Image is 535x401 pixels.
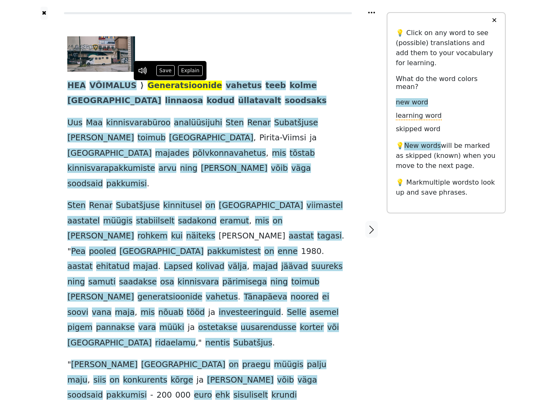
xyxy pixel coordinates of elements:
[271,163,288,174] span: võib
[138,292,202,302] span: generatsioonide
[106,118,171,128] span: kinnisvarabüroo
[228,261,247,272] span: välja
[93,375,106,386] span: siis
[67,246,71,257] span: "
[300,322,324,333] span: korter
[86,118,103,128] span: Maa
[238,292,240,302] span: .
[255,216,269,226] span: mis
[277,375,294,386] span: võib
[201,163,267,174] span: [PERSON_NAME]
[178,216,217,226] span: sadakond
[96,322,135,333] span: pannakse
[138,133,166,143] span: toimub
[140,307,155,318] span: mis
[119,277,157,287] span: saadakse
[196,338,202,348] span: ,"
[110,375,120,386] span: on
[165,96,203,106] span: linnaosa
[138,231,168,241] span: rohkem
[120,246,204,257] span: [GEOGRAPHIC_DATA]
[233,390,268,401] span: sisuliselt
[106,179,147,189] span: pakkumisi
[396,178,497,198] p: 💡 Mark to look up and save phrases.
[219,307,281,318] span: investeeringuid
[264,246,274,257] span: on
[290,148,315,159] span: tõstab
[135,307,137,318] span: ,
[206,96,234,106] span: kodud
[67,216,99,226] span: aastatel
[396,125,441,134] span: skipped word
[41,7,48,20] button: ✖
[67,179,103,189] span: soodsaid
[175,390,191,401] span: 000
[310,133,317,143] span: ja
[67,307,88,318] span: soovi
[291,163,311,174] span: väga
[253,133,256,143] span: ,
[274,360,303,370] span: müügis
[67,200,86,211] span: Sten
[327,322,339,333] span: või
[273,216,283,226] span: on
[281,307,283,318] span: .
[208,307,215,318] span: ja
[259,133,306,143] span: Pirita-Viimsi
[67,338,152,348] span: [GEOGRAPHIC_DATA]
[188,322,195,333] span: ja
[233,338,272,348] span: Subatšjus
[342,231,344,241] span: .
[103,216,133,226] span: müügis
[67,322,92,333] span: pigem
[67,148,152,159] span: [GEOGRAPHIC_DATA]
[67,118,82,128] span: Uus
[67,36,135,72] img: 17102325t1h598d.jpg
[207,375,273,386] span: [PERSON_NAME]
[89,246,116,257] span: pooled
[148,81,222,91] span: Generatsioonide
[249,216,252,226] span: ,
[253,261,278,272] span: majad
[287,307,306,318] span: Selle
[88,277,115,287] span: samuti
[241,322,297,333] span: uusarendusse
[67,375,87,386] span: maju
[158,163,176,174] span: arvu
[274,118,318,128] span: Subatšjuse
[67,133,134,143] span: [PERSON_NAME]
[207,246,261,257] span: pakkumistest
[396,112,442,120] span: learning word
[171,375,193,386] span: kõrge
[290,81,317,91] span: kolme
[67,163,155,174] span: kinnisvarapakkumiste
[141,360,226,370] span: [GEOGRAPHIC_DATA]
[71,246,85,257] span: Pea
[219,231,285,241] span: [PERSON_NAME]
[169,133,253,143] span: [GEOGRAPHIC_DATA]
[155,338,196,348] span: ridaelamu
[226,81,262,91] span: vahetus
[198,322,237,333] span: ostetakse
[247,118,271,128] span: Renar
[71,360,138,370] span: [PERSON_NAME]
[155,148,189,159] span: majades
[180,163,198,174] span: ning
[67,261,92,272] span: aastat
[187,307,205,318] span: tööd
[67,231,134,241] span: [PERSON_NAME]
[321,246,324,257] span: .
[87,375,90,386] span: ,
[322,292,329,302] span: ei
[178,65,203,76] button: Explain
[281,261,308,272] span: jäävad
[272,148,286,159] span: mis
[96,261,130,272] span: ehitatud
[178,277,219,287] span: kinnisvara
[215,390,230,401] span: ehk
[67,96,161,106] span: [GEOGRAPHIC_DATA]
[306,200,343,211] span: viimastel
[290,292,318,302] span: noored
[160,277,174,287] span: osa
[163,200,202,211] span: kinnitusel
